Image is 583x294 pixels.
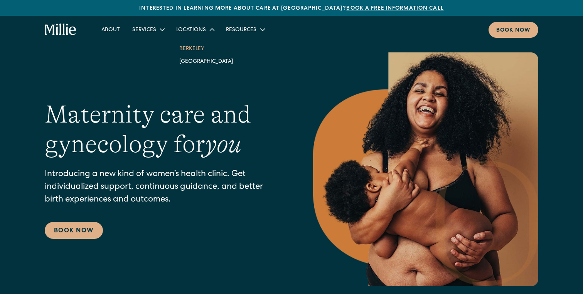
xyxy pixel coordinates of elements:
[173,42,239,55] a: Berkeley
[346,6,443,11] a: Book a free information call
[45,24,77,36] a: home
[126,23,170,36] div: Services
[95,23,126,36] a: About
[205,130,241,158] em: you
[45,222,103,239] a: Book Now
[45,168,282,207] p: Introducing a new kind of women’s health clinic. Get individualized support, continuous guidance,...
[45,100,282,159] h1: Maternity care and gynecology for
[313,52,538,286] img: Smiling mother with her baby in arms, celebrating body positivity and the nurturing bond of postp...
[176,26,206,34] div: Locations
[489,22,538,38] a: Book now
[170,36,243,74] nav: Locations
[226,26,256,34] div: Resources
[132,26,156,34] div: Services
[170,23,220,36] div: Locations
[220,23,270,36] div: Resources
[173,55,239,67] a: [GEOGRAPHIC_DATA]
[496,27,531,35] div: Book now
